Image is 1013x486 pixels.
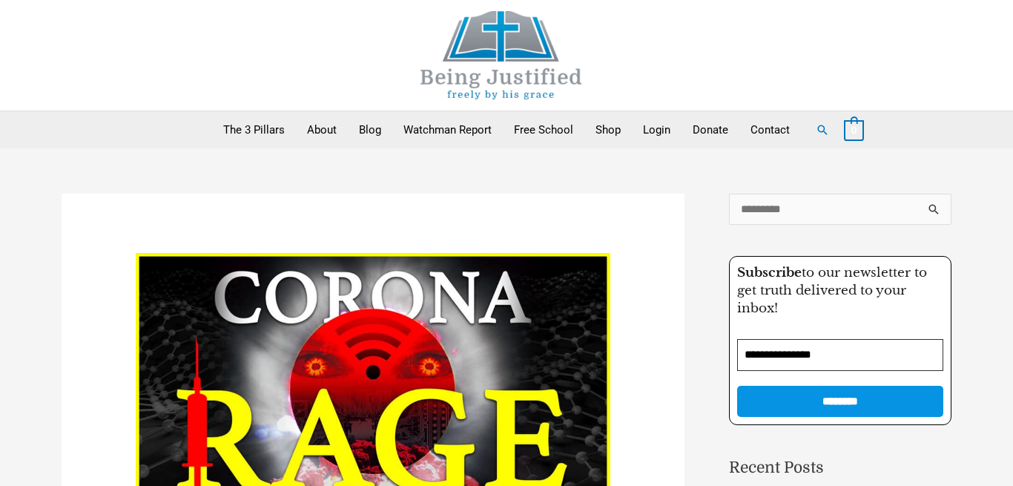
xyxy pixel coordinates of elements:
a: Shop [584,111,632,148]
span: to our newsletter to get truth delivered to your inbox! [737,265,927,316]
nav: Primary Site Navigation [212,111,801,148]
a: The 3 Pillars [212,111,296,148]
img: Being Justified [390,11,613,99]
a: Watchman Report [392,111,503,148]
strong: Subscribe [737,265,802,280]
a: Free School [503,111,584,148]
h2: Recent Posts [729,456,951,480]
a: About [296,111,348,148]
a: Blog [348,111,392,148]
a: Donate [682,111,739,148]
input: Email Address * [737,339,943,371]
a: Login [632,111,682,148]
a: View Shopping Cart, empty [844,123,864,137]
span: 0 [851,125,857,136]
a: Contact [739,111,801,148]
a: Search button [816,123,829,137]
